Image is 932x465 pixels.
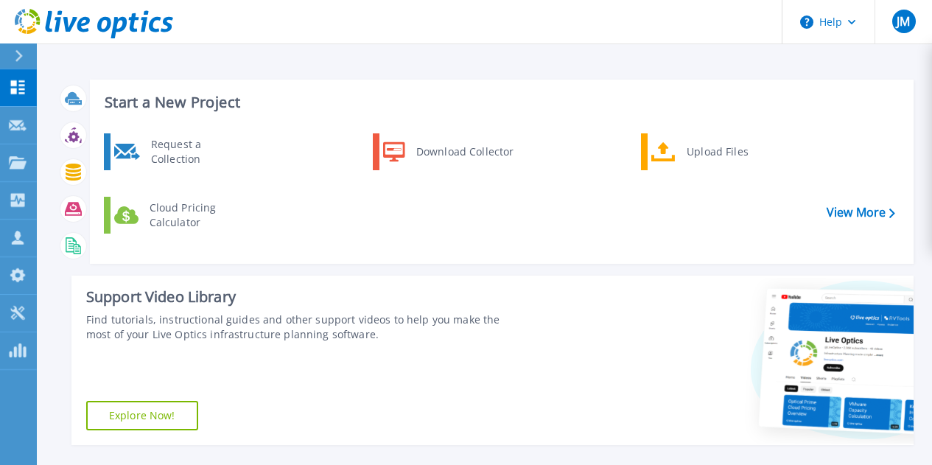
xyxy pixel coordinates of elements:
a: View More [827,206,895,220]
div: Download Collector [409,137,520,167]
span: JM [897,15,910,27]
a: Request a Collection [104,133,255,170]
div: Request a Collection [144,137,251,167]
a: Explore Now! [86,401,198,430]
div: Upload Files [679,137,788,167]
a: Upload Files [641,133,792,170]
div: Cloud Pricing Calculator [142,200,251,230]
div: Support Video Library [86,287,524,307]
a: Cloud Pricing Calculator [104,197,255,234]
h3: Start a New Project [105,94,894,111]
a: Download Collector [373,133,524,170]
div: Find tutorials, instructional guides and other support videos to help you make the most of your L... [86,312,524,342]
